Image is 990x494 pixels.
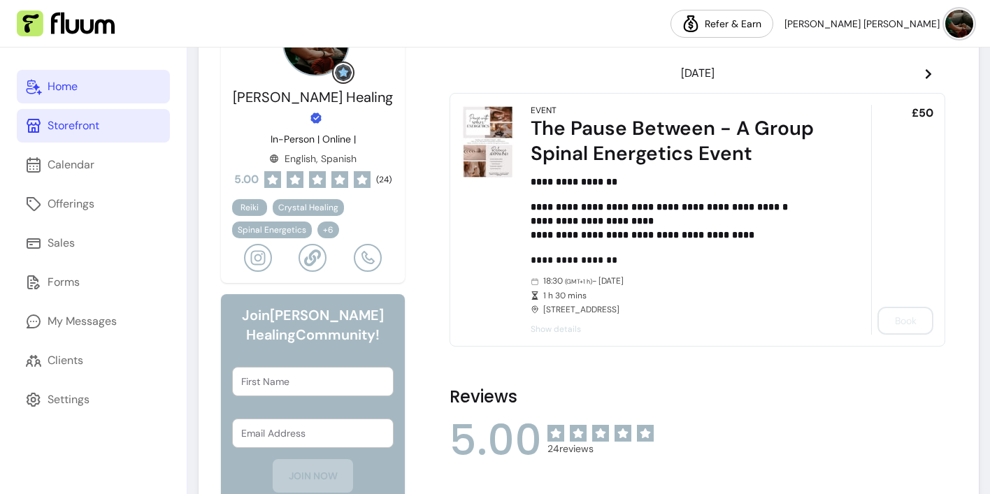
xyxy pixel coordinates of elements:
button: avatar[PERSON_NAME] [PERSON_NAME] [784,10,973,38]
h6: Join [PERSON_NAME] Healing Community! [232,305,394,344]
a: Settings [17,383,170,416]
span: Spinal Energetics [238,224,306,235]
a: Clients [17,344,170,377]
span: 5.00 [234,171,259,188]
div: Storefront [48,117,99,134]
a: Forms [17,266,170,299]
p: In-Person | Online | [271,132,356,146]
div: The Pause Between - A Group Spinal Energetics Event [531,116,832,166]
div: Clients [48,352,83,369]
div: Sales [48,235,75,252]
input: First Name [241,375,385,388]
a: Offerings [17,187,170,221]
span: 18:30 - [DATE] [543,275,832,287]
span: ( 24 ) [376,174,392,185]
a: Calendar [17,148,170,182]
span: 1 h 30 mins [543,290,832,301]
a: Storefront [17,109,170,143]
span: [PERSON_NAME] [PERSON_NAME] [784,17,940,31]
div: Home [48,78,78,95]
div: Calendar [48,157,94,173]
span: [PERSON_NAME] Healing [233,88,393,106]
a: My Messages [17,305,170,338]
div: Settings [48,391,89,408]
div: [STREET_ADDRESS] [531,275,832,315]
span: 5.00 [450,419,542,461]
div: Event [531,105,557,116]
a: Refer & Earn [670,10,773,38]
a: Sales [17,226,170,260]
div: My Messages [48,313,117,330]
span: Reiki [241,202,259,213]
span: 24 reviews [547,442,654,456]
img: Fluum Logo [17,10,115,37]
h2: Reviews [450,386,945,408]
span: Crystal Healing [278,202,338,213]
input: Email Address [241,426,385,440]
div: Offerings [48,196,94,212]
div: English, Spanish [269,152,357,166]
span: Show details [531,324,832,335]
div: Forms [48,274,80,291]
img: Grow [335,64,352,81]
img: The Pause Between - A Group Spinal Energetics Event [461,105,514,179]
header: [DATE] [450,59,945,87]
span: ( GMT+1 h ) [565,277,592,286]
img: avatar [945,10,973,38]
span: + 6 [320,224,336,235]
span: £50 [912,105,933,122]
a: Home [17,70,170,103]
